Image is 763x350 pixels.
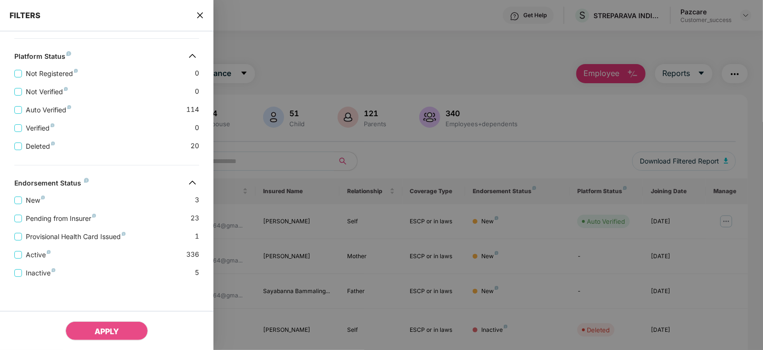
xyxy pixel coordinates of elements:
span: Deleted [22,141,59,152]
span: 3 [195,195,199,206]
span: 5 [195,267,199,278]
img: svg+xml;base64,PHN2ZyB4bWxucz0iaHR0cDovL3d3dy53My5vcmcvMjAwMC9zdmciIHdpZHRoPSIzMiIgaGVpZ2h0PSIzMi... [185,48,200,64]
span: 114 [186,104,199,115]
span: Pending from Insurer [22,213,100,224]
div: Endorsement Status [14,179,89,190]
span: 1 [195,231,199,242]
span: 20 [191,141,199,152]
img: svg+xml;base64,PHN2ZyB4bWxucz0iaHR0cDovL3d3dy53My5vcmcvMjAwMC9zdmciIHdpZHRoPSI4IiBoZWlnaHQ9IjgiIH... [122,232,126,236]
span: close [196,11,204,20]
span: Not Registered [22,68,82,79]
img: svg+xml;base64,PHN2ZyB4bWxucz0iaHR0cDovL3d3dy53My5vcmcvMjAwMC9zdmciIHdpZHRoPSIzMiIgaGVpZ2h0PSIzMi... [185,175,200,190]
span: FILTERS [10,11,41,20]
img: svg+xml;base64,PHN2ZyB4bWxucz0iaHR0cDovL3d3dy53My5vcmcvMjAwMC9zdmciIHdpZHRoPSI4IiBoZWlnaHQ9IjgiIH... [92,214,96,218]
span: New [22,195,49,206]
span: 23 [191,213,199,224]
span: Auto Verified [22,105,75,115]
span: Active [22,250,54,260]
img: svg+xml;base64,PHN2ZyB4bWxucz0iaHR0cDovL3d3dy53My5vcmcvMjAwMC9zdmciIHdpZHRoPSI4IiBoZWlnaHQ9IjgiIH... [52,268,55,272]
img: svg+xml;base64,PHN2ZyB4bWxucz0iaHR0cDovL3d3dy53My5vcmcvMjAwMC9zdmciIHdpZHRoPSI4IiBoZWlnaHQ9IjgiIH... [51,123,54,127]
button: APPLY [65,321,148,340]
img: svg+xml;base64,PHN2ZyB4bWxucz0iaHR0cDovL3d3dy53My5vcmcvMjAwMC9zdmciIHdpZHRoPSI4IiBoZWlnaHQ9IjgiIH... [51,142,55,145]
span: APPLY [95,327,119,336]
span: Not Verified [22,87,72,97]
span: 0 [195,122,199,133]
span: 336 [186,249,199,260]
div: Platform Status [14,52,71,64]
span: Provisional Health Card Issued [22,231,129,242]
span: Verified [22,123,58,133]
span: 0 [195,68,199,79]
span: 0 [195,86,199,97]
span: Inactive [22,268,59,278]
img: svg+xml;base64,PHN2ZyB4bWxucz0iaHR0cDovL3d3dy53My5vcmcvMjAwMC9zdmciIHdpZHRoPSI4IiBoZWlnaHQ9IjgiIH... [84,178,89,183]
img: svg+xml;base64,PHN2ZyB4bWxucz0iaHR0cDovL3d3dy53My5vcmcvMjAwMC9zdmciIHdpZHRoPSI4IiBoZWlnaHQ9IjgiIH... [64,87,68,91]
img: svg+xml;base64,PHN2ZyB4bWxucz0iaHR0cDovL3d3dy53My5vcmcvMjAwMC9zdmciIHdpZHRoPSI4IiBoZWlnaHQ9IjgiIH... [74,69,78,73]
img: svg+xml;base64,PHN2ZyB4bWxucz0iaHR0cDovL3d3dy53My5vcmcvMjAwMC9zdmciIHdpZHRoPSI4IiBoZWlnaHQ9IjgiIH... [47,250,51,254]
img: svg+xml;base64,PHN2ZyB4bWxucz0iaHR0cDovL3d3dy53My5vcmcvMjAwMC9zdmciIHdpZHRoPSI4IiBoZWlnaHQ9IjgiIH... [41,196,45,199]
img: svg+xml;base64,PHN2ZyB4bWxucz0iaHR0cDovL3d3dy53My5vcmcvMjAwMC9zdmciIHdpZHRoPSI4IiBoZWlnaHQ9IjgiIH... [67,105,71,109]
img: svg+xml;base64,PHN2ZyB4bWxucz0iaHR0cDovL3d3dy53My5vcmcvMjAwMC9zdmciIHdpZHRoPSI4IiBoZWlnaHQ9IjgiIH... [66,51,71,56]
